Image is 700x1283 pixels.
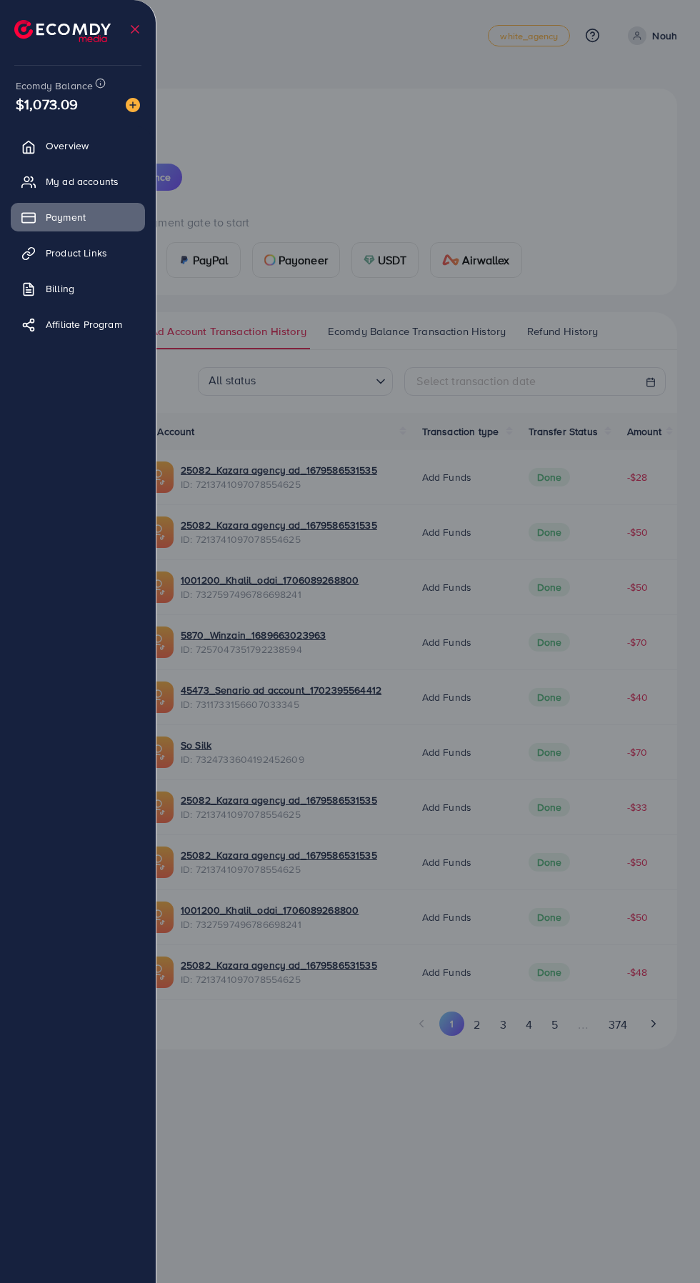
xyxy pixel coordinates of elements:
a: Payment [11,203,145,231]
span: Affiliate Program [46,317,122,331]
span: My ad accounts [46,174,119,189]
a: Billing [11,274,145,303]
span: Payment [46,210,86,224]
a: Product Links [11,239,145,267]
img: image [126,98,140,112]
a: Overview [11,131,145,160]
iframe: Chat [639,1219,689,1272]
a: Affiliate Program [11,310,145,339]
span: Billing [46,281,74,296]
span: Overview [46,139,89,153]
img: logo [14,20,111,42]
span: $1,073.09 [16,94,78,114]
a: My ad accounts [11,167,145,196]
span: Product Links [46,246,107,260]
span: Ecomdy Balance [16,79,93,93]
